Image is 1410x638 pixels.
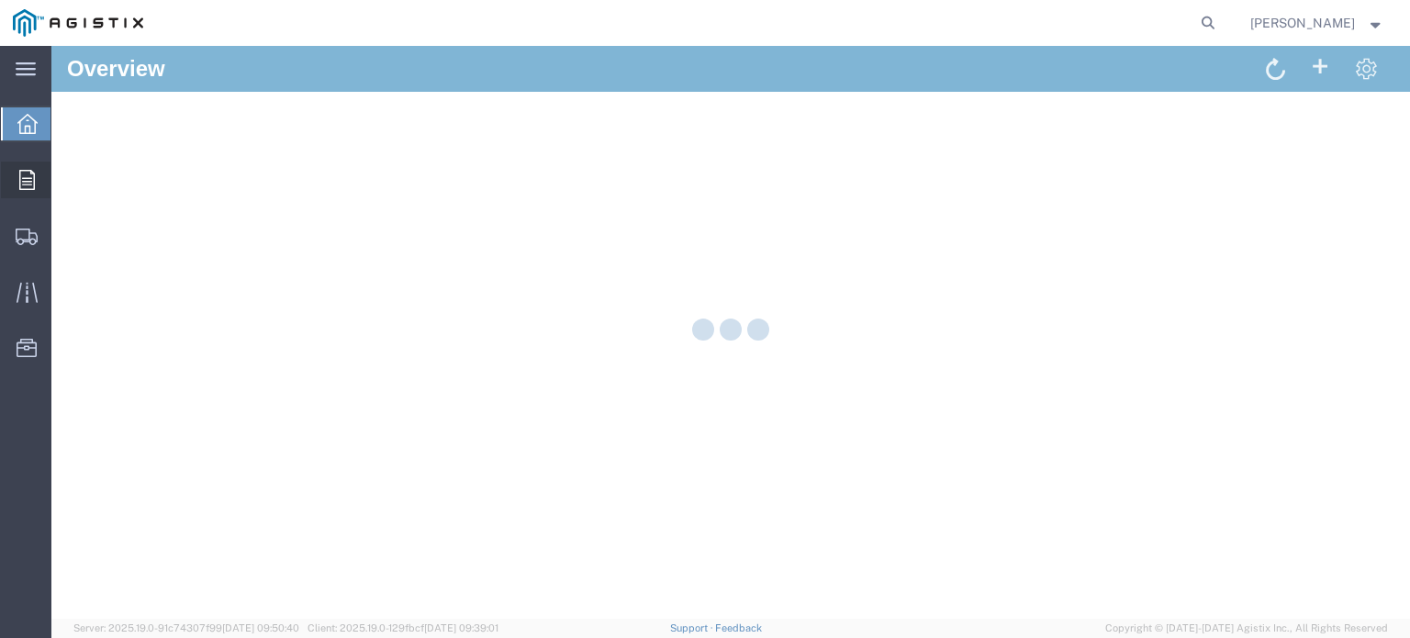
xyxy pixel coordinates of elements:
span: Copyright © [DATE]-[DATE] Agistix Inc., All Rights Reserved [1105,621,1388,636]
button: Manage dashboard [1296,6,1334,44]
a: Feedback [715,622,762,633]
button: Refresh dashboard [1207,6,1241,44]
button: [PERSON_NAME] [1249,12,1385,34]
span: Luke Meiboom [1250,13,1355,33]
img: logo [13,9,143,37]
span: [DATE] 09:50:40 [222,622,299,633]
span: [DATE] 09:39:01 [424,622,498,633]
a: Support [670,622,716,633]
h1: Overview [16,11,114,35]
button: Add module [1250,6,1287,44]
span: Client: 2025.19.0-129fbcf [308,622,498,633]
span: Server: 2025.19.0-91c74307f99 [73,622,299,633]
